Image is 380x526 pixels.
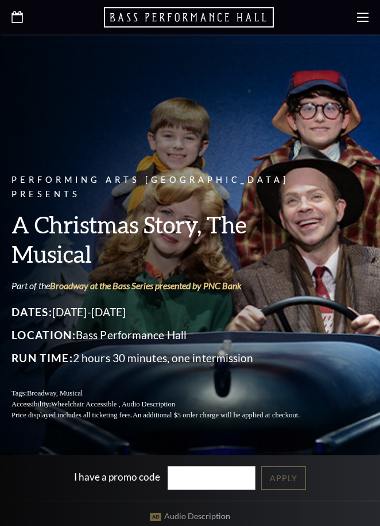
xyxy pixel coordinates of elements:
[11,303,327,321] p: [DATE]-[DATE]
[27,389,83,397] span: Broadway, Musical
[11,399,327,410] p: Accessibility:
[11,210,327,268] h3: A Christmas Story, The Musical
[133,411,300,419] span: An additional $5 order charge will be applied at checkout.
[50,280,242,291] a: Broadway at the Bass Series presented by PNC Bank
[11,351,73,364] span: Run Time:
[11,349,327,367] p: 2 hours 30 minutes, one intermission
[11,305,52,318] span: Dates:
[11,388,327,399] p: Tags:
[11,328,76,341] span: Location:
[51,400,175,408] span: Wheelchair Accessible , Audio Description
[11,173,327,202] p: Performing Arts [GEOGRAPHIC_DATA] Presents
[11,326,327,344] p: Bass Performance Hall
[74,471,160,483] label: I have a promo code
[11,279,327,292] p: Part of the
[11,410,327,421] p: Price displayed includes all ticketing fees.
